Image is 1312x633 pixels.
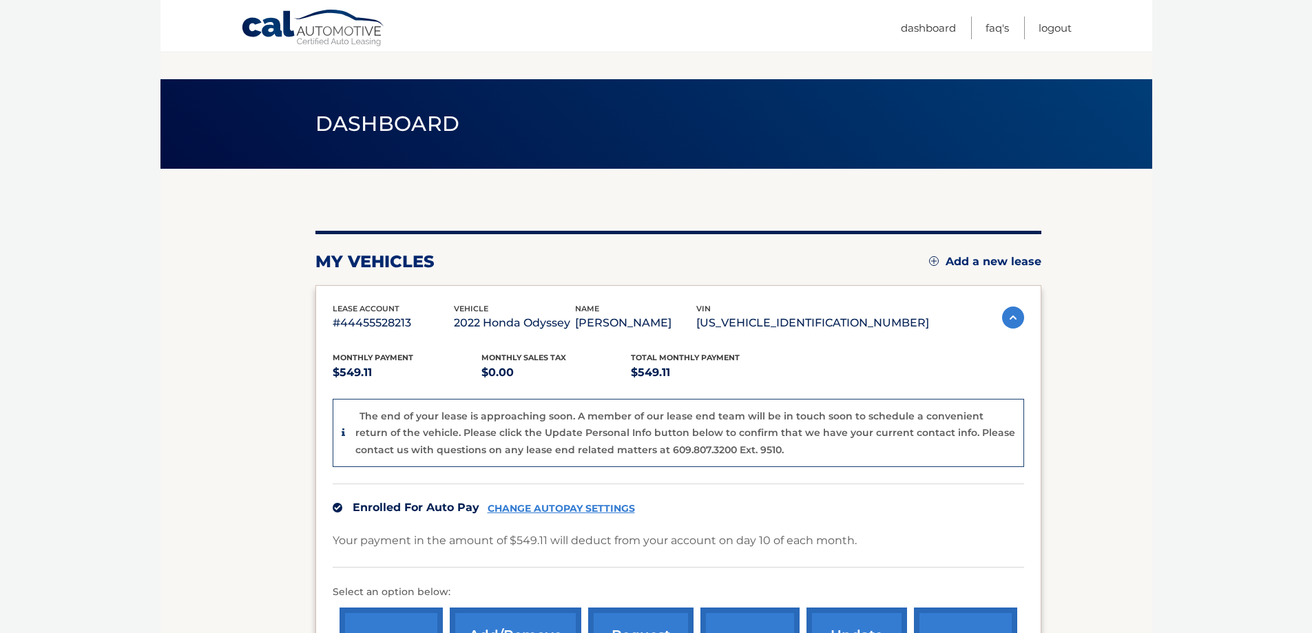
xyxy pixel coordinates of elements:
[481,353,566,362] span: Monthly sales Tax
[355,410,1015,456] p: The end of your lease is approaching soon. A member of our lease end team will be in touch soon t...
[575,313,696,333] p: [PERSON_NAME]
[454,304,488,313] span: vehicle
[333,531,857,550] p: Your payment in the amount of $549.11 will deduct from your account on day 10 of each month.
[929,256,939,266] img: add.svg
[333,584,1024,601] p: Select an option below:
[1002,307,1024,329] img: accordion-active.svg
[929,255,1041,269] a: Add a new lease
[481,363,631,382] p: $0.00
[1039,17,1072,39] a: Logout
[333,503,342,512] img: check.svg
[315,251,435,272] h2: my vehicles
[696,313,929,333] p: [US_VEHICLE_IDENTIFICATION_NUMBER]
[631,353,740,362] span: Total Monthly Payment
[353,501,479,514] span: Enrolled For Auto Pay
[315,111,460,136] span: Dashboard
[333,304,399,313] span: lease account
[333,313,454,333] p: #44455528213
[901,17,956,39] a: Dashboard
[631,363,780,382] p: $549.11
[488,503,635,515] a: CHANGE AUTOPAY SETTINGS
[241,9,386,49] a: Cal Automotive
[986,17,1009,39] a: FAQ's
[333,363,482,382] p: $549.11
[333,353,413,362] span: Monthly Payment
[575,304,599,313] span: name
[454,313,575,333] p: 2022 Honda Odyssey
[696,304,711,313] span: vin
